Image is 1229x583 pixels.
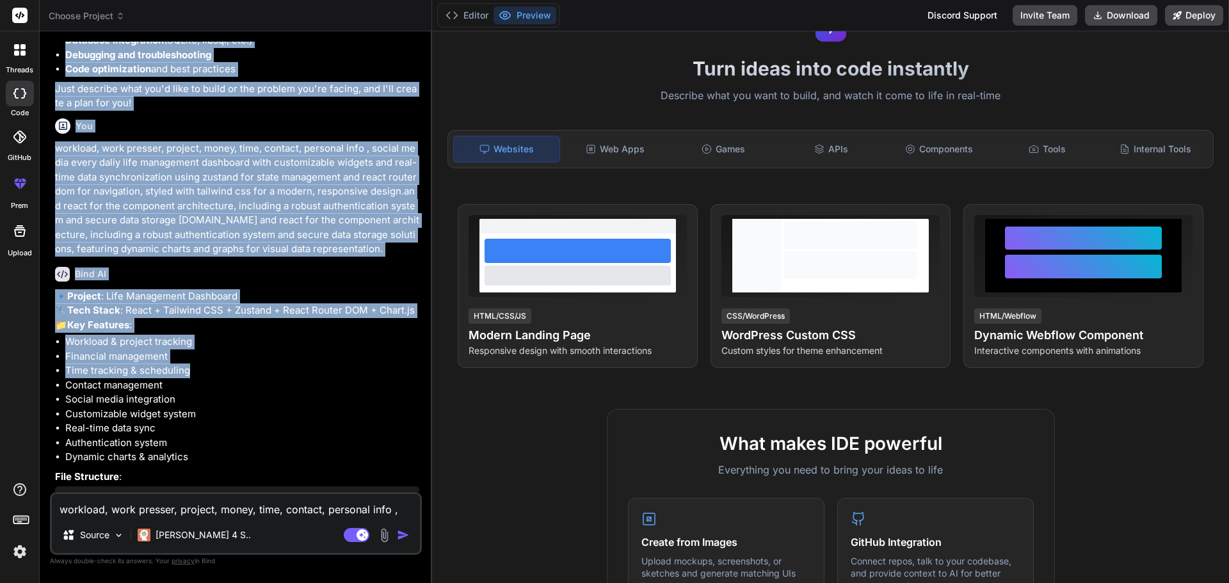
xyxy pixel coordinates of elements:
p: Just describe what you'd like to build or the problem you're facing, and I'll create a plan for you! [55,82,419,111]
strong: Key Features [67,319,129,331]
img: icon [397,529,410,541]
h4: WordPress Custom CSS [721,326,940,344]
div: Games [671,136,776,163]
img: Pick Models [113,530,124,541]
img: attachment [377,528,392,543]
p: Describe what you want to build, and watch it come to life in real-time [440,88,1221,104]
li: Contact management [65,378,419,393]
div: Tools [995,136,1100,163]
div: CSS/WordPress [721,308,790,324]
p: : [55,470,419,484]
h6: Bind AI [75,268,106,280]
li: Authentication system [65,436,419,451]
strong: Debugging and troubleshooting [65,49,211,61]
li: and best practices [65,62,419,77]
p: Custom styles for theme enhancement [721,344,940,357]
li: Social media integration [65,392,419,407]
button: Editor [440,6,494,24]
img: Claude 4 Sonnet [138,529,150,541]
label: threads [6,65,33,76]
div: Components [887,136,992,163]
button: Save file [374,491,392,509]
p: Everything you need to bring your ideas to life [628,462,1034,477]
button: Preview [494,6,556,24]
label: prem [11,200,28,211]
label: Upload [8,248,32,259]
div: APIs [778,136,884,163]
li: Real-time data sync [65,421,419,436]
span: Choose Project [49,10,125,22]
img: settings [9,541,31,563]
p: Interactive components with animations [974,344,1193,357]
label: code [11,108,29,118]
li: Dynamic charts & analytics [65,450,419,465]
button: Download [1085,5,1157,26]
li: Workload & project tracking [65,335,419,349]
strong: Tech Stack [67,304,120,316]
h1: Turn ideas into code instantly [440,57,1221,80]
li: Time tracking & scheduling [65,363,419,378]
p: [PERSON_NAME] 4 S.. [156,529,251,541]
p: Source [80,529,109,541]
h4: Modern Landing Page [469,326,687,344]
p: Always double-check its answers. Your in Bind [50,555,422,567]
span: privacy [172,557,195,564]
strong: Project [67,290,101,302]
div: HTML/Webflow [974,308,1041,324]
strong: File Structure [55,470,119,483]
div: HTML/CSS/JS [469,308,531,324]
p: workload, work presser, project, money, time, contact, personal info , social media every daliy l... [55,141,419,257]
p: Responsive design with smooth interactions [469,344,687,357]
h4: Create from Images [641,534,811,550]
div: Discord Support [920,5,1005,26]
div: Web Apps [563,136,668,163]
div: Websites [453,136,560,163]
div: Internal Tools [1102,136,1208,163]
h4: GitHub Integration [851,534,1020,550]
h4: Dynamic Webflow Component [974,326,1193,344]
strong: Code optimization [65,63,151,75]
li: Customizable widget system [65,407,419,422]
p: 🔹 : Life Management Dashboard 🔧 : React + Tailwind CSS + Zustand + React Router DOM + Chart.js 📁 : [55,289,419,333]
button: Invite Team [1013,5,1077,26]
h2: What makes IDE powerful [628,430,1034,457]
h6: You [76,120,93,132]
button: Deploy [1165,5,1223,26]
label: GitHub [8,152,31,163]
li: Financial management [65,349,419,364]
